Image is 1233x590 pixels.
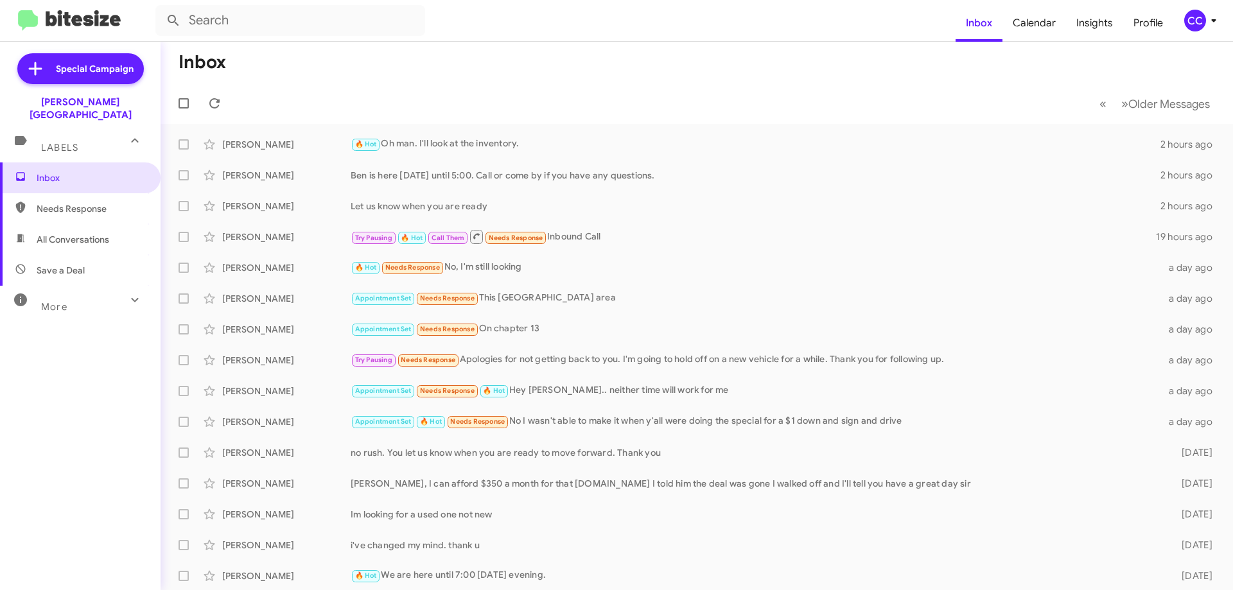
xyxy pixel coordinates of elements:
div: a day ago [1161,292,1223,305]
span: Appointment Set [355,325,412,333]
span: 🔥 Hot [401,234,423,242]
div: We are here until 7:00 [DATE] evening. [351,568,1161,583]
span: Needs Response [420,325,475,333]
span: Needs Response [37,202,146,215]
div: This [GEOGRAPHIC_DATA] area [351,291,1161,306]
div: [DATE] [1161,446,1223,459]
button: Next [1114,91,1218,117]
span: Inbox [37,171,146,184]
a: Special Campaign [17,53,144,84]
div: [PERSON_NAME] [222,169,351,182]
span: 🔥 Hot [355,571,377,580]
div: [PERSON_NAME] [222,385,351,397]
span: Try Pausing [355,234,392,242]
div: No I wasn't able to make it when y'all were doing the special for a $1 down and sign and drive [351,414,1161,429]
div: Let us know when you are ready [351,200,1160,213]
span: Save a Deal [37,264,85,277]
div: On chapter 13 [351,322,1161,336]
div: [PERSON_NAME] [222,323,351,336]
div: [PERSON_NAME] [222,261,351,274]
span: » [1121,96,1128,112]
div: no rush. You let us know when you are ready to move forward. Thank you [351,446,1161,459]
div: [PERSON_NAME] [222,446,351,459]
div: a day ago [1161,415,1223,428]
div: a day ago [1161,323,1223,336]
div: [DATE] [1161,477,1223,490]
div: Im looking for a used one not new [351,508,1161,521]
div: [PERSON_NAME] [222,354,351,367]
span: Needs Response [489,234,543,242]
div: Apologies for not getting back to you. I'm going to hold off on a new vehicle for a while. Thank ... [351,352,1161,367]
span: Appointment Set [355,386,412,395]
a: Inbox [956,4,1002,42]
div: [PERSON_NAME] [222,292,351,305]
div: [DATE] [1161,539,1223,551]
span: Labels [41,142,78,153]
div: CC [1184,10,1206,31]
h1: Inbox [179,52,226,73]
span: More [41,301,67,313]
span: « [1099,96,1106,112]
nav: Page navigation example [1092,91,1218,117]
div: Ben is here [DATE] until 5:00. Call or come by if you have any questions. [351,169,1160,182]
div: 2 hours ago [1160,200,1223,213]
span: Special Campaign [56,62,134,75]
span: 🔥 Hot [420,417,442,426]
a: Calendar [1002,4,1066,42]
div: [PERSON_NAME] [222,539,351,551]
span: 🔥 Hot [483,386,505,395]
span: Appointment Set [355,417,412,426]
span: 🔥 Hot [355,140,377,148]
div: [PERSON_NAME] [222,508,351,521]
button: CC [1173,10,1219,31]
input: Search [155,5,425,36]
div: [PERSON_NAME] [222,200,351,213]
span: Try Pausing [355,356,392,364]
span: Needs Response [385,263,440,272]
div: 2 hours ago [1160,138,1223,151]
span: Older Messages [1128,97,1210,111]
div: [PERSON_NAME] [222,477,351,490]
a: Profile [1123,4,1173,42]
div: i've changed my mind. thank u [351,539,1161,551]
span: All Conversations [37,233,109,246]
span: Needs Response [450,417,505,426]
span: Call Them [432,234,465,242]
div: Inbound Call [351,229,1156,245]
div: a day ago [1161,261,1223,274]
div: [PERSON_NAME] [222,415,351,428]
div: No, I'm still looking [351,260,1161,275]
a: Insights [1066,4,1123,42]
div: [PERSON_NAME] [222,230,351,243]
span: Needs Response [420,294,475,302]
span: Needs Response [420,386,475,395]
div: a day ago [1161,354,1223,367]
div: [PERSON_NAME] [222,569,351,582]
div: [PERSON_NAME] [222,138,351,151]
span: Needs Response [401,356,455,364]
span: Appointment Set [355,294,412,302]
span: 🔥 Hot [355,263,377,272]
div: 19 hours ago [1156,230,1223,243]
div: Oh man. I'll look at the inventory. [351,137,1160,152]
div: 2 hours ago [1160,169,1223,182]
div: [DATE] [1161,508,1223,521]
button: Previous [1092,91,1114,117]
div: [DATE] [1161,569,1223,582]
div: Hey [PERSON_NAME].. neither time will work for me [351,383,1161,398]
div: [PERSON_NAME], I can afford $350 a month for that [DOMAIN_NAME] I told him the deal was gone I wa... [351,477,1161,490]
div: a day ago [1161,385,1223,397]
